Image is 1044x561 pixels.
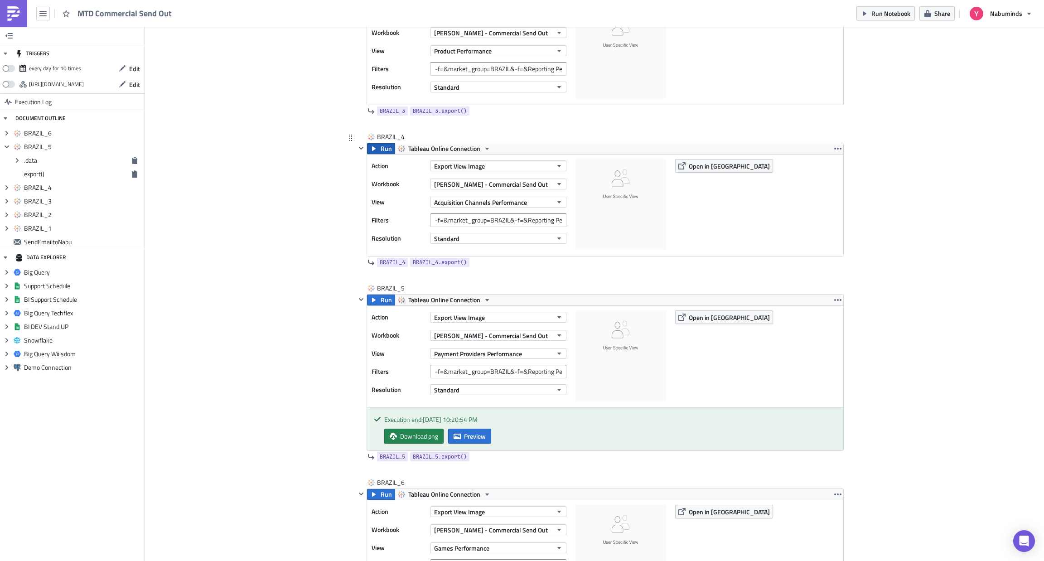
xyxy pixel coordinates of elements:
[29,62,81,75] div: every day for 10 times
[384,415,836,424] div: Execution end: [DATE] 10:20:54 PM
[372,177,426,191] label: Workbook
[969,6,984,21] img: Avatar
[434,543,489,553] span: Games Performance
[464,431,486,441] span: Preview
[372,383,426,397] label: Resolution
[434,179,548,189] span: [PERSON_NAME] - Commercial Send Out
[430,542,566,553] button: Games Performance
[367,143,395,154] button: Run
[6,6,21,21] img: PushMetrics
[430,524,566,535] button: [PERSON_NAME] - Commercial Send Out
[1013,530,1035,552] div: Open Intercom Messenger
[675,310,773,324] button: Open in [GEOGRAPHIC_DATA]
[24,238,142,246] span: SendEmailtoNabu
[24,282,142,290] span: Support Schedule
[372,26,426,39] label: Workbook
[372,310,426,324] label: Action
[4,7,473,16] body: Rich Text Area. Press ALT-0 for help.
[689,161,770,171] span: Open in [GEOGRAPHIC_DATA]
[675,159,773,173] button: Open in [GEOGRAPHIC_DATA]
[381,143,392,154] span: Run
[24,350,142,358] span: Big Query Wiiisdom
[434,198,527,207] span: Acquisition Channels Performance
[24,211,142,219] span: BRAZIL_2
[24,268,142,276] span: Big Query
[434,46,492,56] span: Product Performance
[381,489,392,500] span: Run
[367,489,395,500] button: Run
[430,506,566,517] button: Export View Image
[24,336,142,344] span: Snowflake
[4,4,473,11] p: MTD Commential SendOut
[384,429,444,444] a: Download png
[575,8,666,98] img: View Image
[395,489,494,500] button: Tableau Online Connection
[24,143,142,151] span: BRAZIL_5
[24,170,127,178] span: export()
[24,184,142,192] span: BRAZIL_4
[372,365,426,378] label: Filters
[377,452,408,461] a: BRAZIL_5
[372,80,426,94] label: Resolution
[372,541,426,555] label: View
[689,313,770,322] span: Open in [GEOGRAPHIC_DATA]
[408,143,480,154] span: Tableau Online Connection
[4,4,473,11] body: Rich Text Area. Press ALT-0 for help.
[434,234,459,243] span: Standard
[377,478,413,487] span: BRAZIL_6
[934,9,950,18] span: Share
[380,106,405,116] span: BRAZIL_3
[413,258,467,267] span: BRAZIL_4.export()
[356,488,367,499] button: Hide content
[29,77,84,91] div: https://pushmetrics.io/api/v1/report/QmL3j90rD8/webhook?token=9f5402e582bd45c7b6ea7111b0524e60
[434,28,548,38] span: [PERSON_NAME] - Commercial Send Out
[434,385,459,395] span: Standard
[129,64,140,73] span: Edit
[24,295,142,304] span: BI Support Schedule
[575,310,666,401] img: View Image
[856,6,915,20] button: Run Notebook
[114,62,145,76] button: Edit
[356,294,367,305] button: Hide content
[372,505,426,518] label: Action
[430,160,566,171] button: Export View Image
[372,523,426,537] label: Workbook
[15,249,66,266] div: DATA EXPLORER
[395,295,494,305] button: Tableau Online Connection
[372,329,426,342] label: Workbook
[430,365,566,378] input: Filter1=Value1&...
[990,9,1022,18] span: Nabuminds
[430,179,566,189] button: [PERSON_NAME] - Commercial Send Out
[430,197,566,208] button: Acquisition Channels Performance
[24,323,142,331] span: BI DEV Stand UP
[24,224,142,232] span: BRAZIL_1
[380,258,405,267] span: BRAZIL_4
[24,155,37,165] span: .data
[24,309,142,317] span: Big Query Techflex
[367,295,395,305] button: Run
[430,82,566,92] button: Standard
[430,62,566,76] input: Filter1=Value1&...
[372,195,426,209] label: View
[372,62,426,76] label: Filters
[15,94,52,110] span: Execution Log
[434,507,485,517] span: Export View Image
[410,452,469,461] a: BRAZIL_5.export()
[430,45,566,56] button: Product Performance
[381,295,392,305] span: Run
[408,489,480,500] span: Tableau Online Connection
[372,44,426,58] label: View
[15,45,49,62] div: TRIGGERS
[24,197,142,205] span: BRAZIL_3
[377,258,408,267] a: BRAZIL_4
[395,143,494,154] button: Tableau Online Connection
[964,4,1037,24] button: Nabuminds
[410,258,469,267] a: BRAZIL_4.export()
[575,159,666,250] img: View Image
[377,284,413,293] span: BRAZIL_5
[410,106,469,116] a: BRAZIL_3.export()
[430,348,566,359] button: Payment Providers Performance
[675,505,773,518] button: Open in [GEOGRAPHIC_DATA]
[4,4,454,12] body: Rich Text Area. Press ALT-0 for help.
[77,8,173,19] span: MTD Commercial Send Out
